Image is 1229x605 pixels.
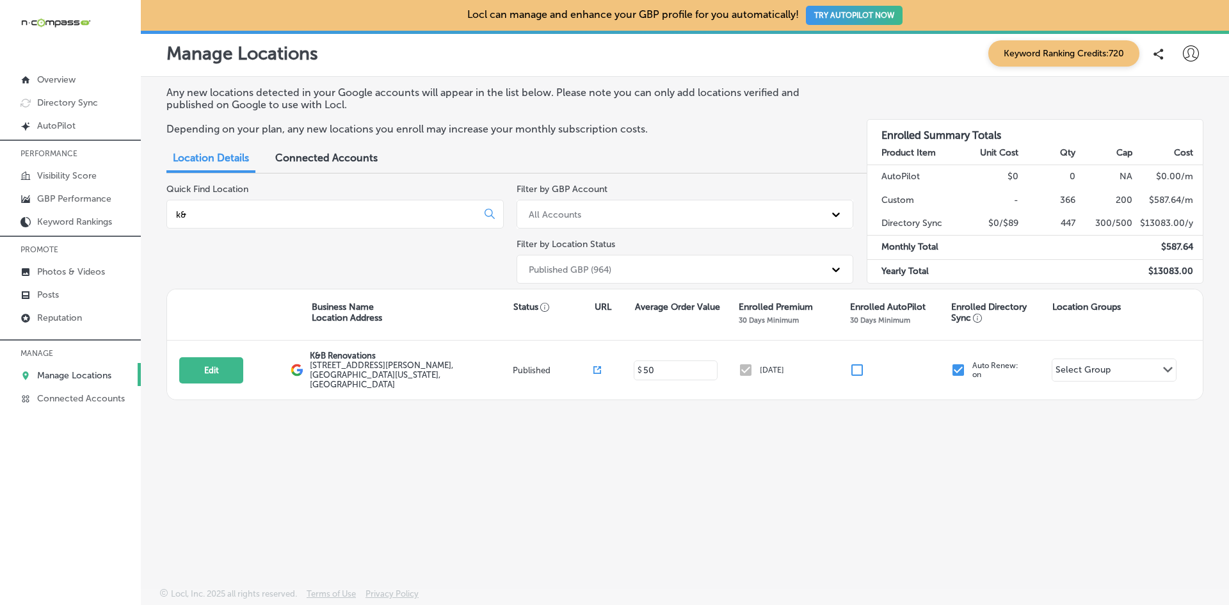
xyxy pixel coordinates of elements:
[529,264,611,275] div: Published GBP (964)
[275,152,378,164] span: Connected Accounts
[867,212,962,236] td: Directory Sync
[37,97,98,108] p: Directory Sync
[1133,141,1203,165] th: Cost
[173,152,249,164] span: Location Details
[166,86,840,111] p: Any new locations detected in your Google accounts will appear in the list below. Please note you...
[166,184,248,195] label: Quick Find Location
[37,120,76,131] p: AutoPilot
[517,239,615,250] label: Filter by Location Status
[310,351,510,360] p: K&B Renovations
[867,189,962,212] td: Custom
[760,366,784,375] p: [DATE]
[37,193,111,204] p: GBP Performance
[867,259,962,283] td: Yearly Total
[595,302,611,312] p: URL
[850,316,910,325] p: 30 Days Minimum
[1076,189,1133,212] td: 200
[1133,165,1203,189] td: $ 0.00 /m
[1052,302,1121,312] p: Location Groups
[312,302,382,323] p: Business Name Location Address
[951,302,1046,323] p: Enrolled Directory Sync
[1076,141,1133,165] th: Cap
[529,209,581,220] div: All Accounts
[1076,212,1133,236] td: 300/500
[962,189,1019,212] td: -
[1133,212,1203,236] td: $ 13083.00 /y
[1019,141,1076,165] th: Qty
[881,147,936,158] strong: Product Item
[291,364,303,376] img: logo
[310,360,510,389] label: [STREET_ADDRESS][PERSON_NAME] , [GEOGRAPHIC_DATA][US_STATE], [GEOGRAPHIC_DATA]
[1019,189,1076,212] td: 366
[171,589,297,599] p: Locl, Inc. 2025 all rights reserved.
[1133,189,1203,212] td: $ 587.64 /m
[1076,165,1133,189] td: NA
[37,289,59,300] p: Posts
[962,165,1019,189] td: $0
[20,17,91,29] img: 660ab0bf-5cc7-4cb8-ba1c-48b5ae0f18e60NCTV_CLogo_TV_Black_-500x88.png
[972,361,1018,379] p: Auto Renew: on
[850,302,926,312] p: Enrolled AutoPilot
[638,366,642,375] p: $
[1056,364,1111,379] div: Select Group
[37,370,111,381] p: Manage Locations
[365,589,419,605] a: Privacy Policy
[635,302,720,312] p: Average Order Value
[867,165,962,189] td: AutoPilot
[517,184,607,195] label: Filter by GBP Account
[1019,165,1076,189] td: 0
[1133,236,1203,259] td: $ 587.64
[37,312,82,323] p: Reputation
[867,120,1203,141] h3: Enrolled Summary Totals
[37,393,125,404] p: Connected Accounts
[166,123,840,135] p: Depending on your plan, any new locations you enroll may increase your monthly subscription costs.
[513,366,594,375] p: Published
[1019,212,1076,236] td: 447
[806,6,903,25] button: TRY AUTOPILOT NOW
[37,266,105,277] p: Photos & Videos
[513,302,594,312] p: Status
[962,141,1019,165] th: Unit Cost
[175,209,474,220] input: All Locations
[37,216,112,227] p: Keyword Rankings
[179,357,243,383] button: Edit
[988,40,1139,67] span: Keyword Ranking Credits: 720
[307,589,356,605] a: Terms of Use
[37,170,97,181] p: Visibility Score
[37,74,76,85] p: Overview
[1133,259,1203,283] td: $ 13083.00
[962,212,1019,236] td: $0/$89
[739,302,813,312] p: Enrolled Premium
[739,316,799,325] p: 30 Days Minimum
[867,236,962,259] td: Monthly Total
[166,43,318,64] p: Manage Locations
